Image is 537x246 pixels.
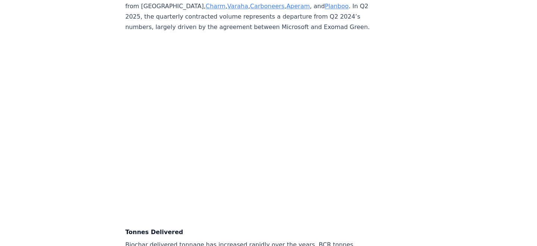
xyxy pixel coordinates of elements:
[250,3,285,10] a: Carboneers
[206,3,226,10] a: Charm
[325,3,349,10] a: Planboo
[227,3,248,10] a: Varaha
[125,228,372,237] h4: Tonnes Delivered
[286,3,310,10] a: Aperam
[125,40,372,219] iframe: Stacked column chart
